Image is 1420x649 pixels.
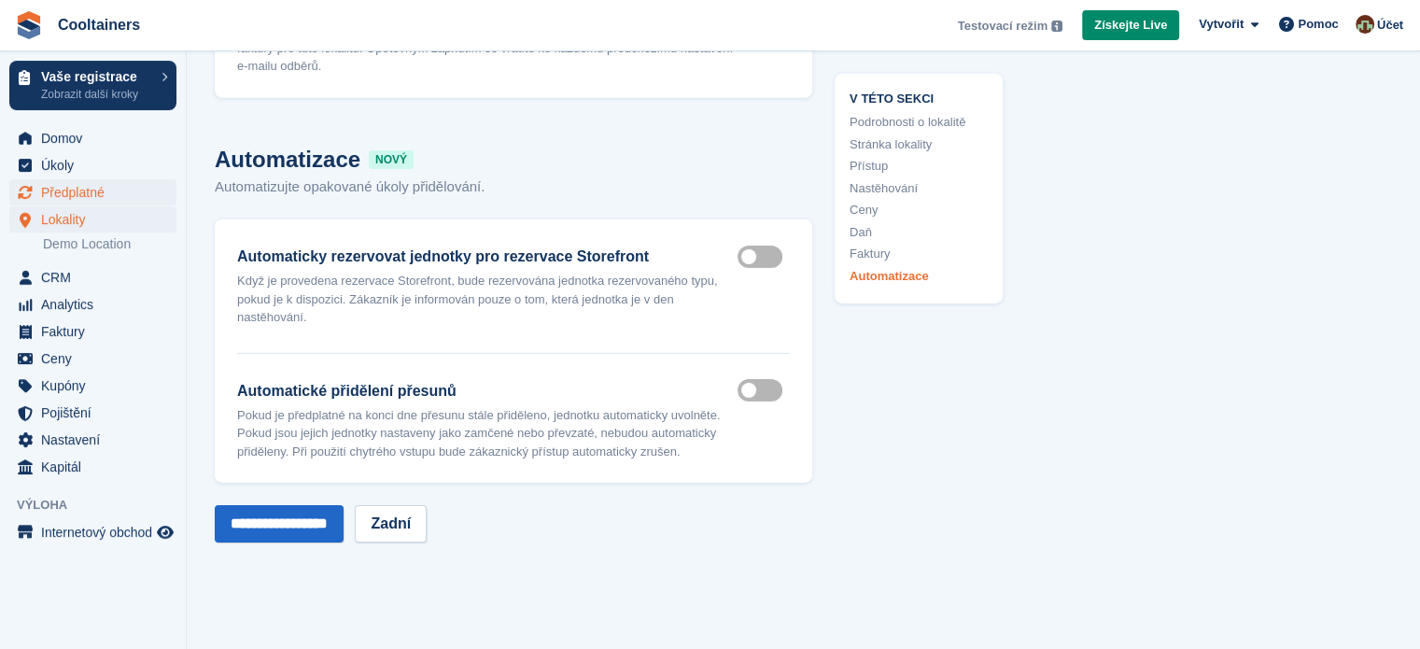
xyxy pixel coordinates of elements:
span: Testovací režim [958,17,1048,35]
span: Faktury [41,318,153,345]
a: Ceny [850,201,988,219]
p: Vaše registrace [41,70,152,83]
span: V této sekci [850,88,988,106]
a: menu [9,318,176,345]
img: Tomáš Lichtenberg [1356,15,1374,34]
span: Internetový obchod [41,519,153,545]
span: Vytvořit [1199,15,1244,34]
span: Kapitál [41,454,153,480]
span: Získejte Live [1094,16,1167,35]
span: Výloha [17,496,186,515]
span: Kupóny [41,373,153,399]
label: Auto deallocate move outs [738,389,790,392]
a: menu [9,400,176,426]
a: Stránka lokality [850,134,988,153]
span: CRM [41,264,153,290]
a: menu [9,179,176,205]
span: Lokality [41,206,153,233]
a: Automatizace [850,266,988,285]
a: Získejte Live [1082,10,1179,41]
a: Faktury [850,245,988,263]
a: menu [9,427,176,453]
span: Předplatné [41,179,153,205]
label: Auto reserve on storefront [738,255,790,258]
a: Náhled obchodu [154,521,176,543]
a: menu [9,454,176,480]
a: Přístup [850,157,988,176]
a: Demo Location [43,235,176,253]
label: Automaticky rezervovat jednotky pro rezervace Storefront [237,246,738,268]
a: menu [9,346,176,372]
span: Nastavení [41,427,153,453]
span: Ceny [41,346,153,372]
p: Automatizujte opakované úkoly přidělování. [215,176,812,198]
a: menu [9,519,176,545]
p: Když je provedena rezervace Storefront, bude rezervována jednotka rezervovaného typu, pokud je k ... [237,272,738,327]
h2: Automatizace [215,143,812,176]
p: Pokud je předplatné na konci dne přesunu stále přiděleno, jednotku automaticky uvolněte. Pokud js... [237,406,738,461]
p: Zobrazit další kroky [41,86,152,103]
span: NOVÝ [369,150,414,169]
a: Nastěhování [850,178,988,197]
a: Cooltainers [50,9,148,40]
a: menu [9,206,176,233]
a: menu [9,373,176,399]
img: stora-icon-8386f47178a22dfd0bd8f6a31ec36ba5ce8667c1dd55bd0f319d3a0aa187defe.svg [15,11,43,39]
a: menu [9,264,176,290]
span: Pomoc [1298,15,1338,34]
span: Úkoly [41,152,153,178]
span: Domov [41,125,153,151]
a: menu [9,291,176,317]
a: Podrobnosti o lokalitě [850,113,988,132]
span: Pojištění [41,400,153,426]
a: Zadní [355,505,427,543]
a: menu [9,152,176,178]
span: Účet [1377,16,1403,35]
span: Analytics [41,291,153,317]
a: Daň [850,222,988,241]
label: Automatické přidělení přesunů [237,380,738,402]
a: Vaše registrace Zobrazit další kroky [9,61,176,110]
a: menu [9,125,176,151]
img: icon-info-grey-7440780725fd019a000dd9b08b2336e03edf1995a4989e88bcd33f0948082b44.svg [1051,21,1062,32]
